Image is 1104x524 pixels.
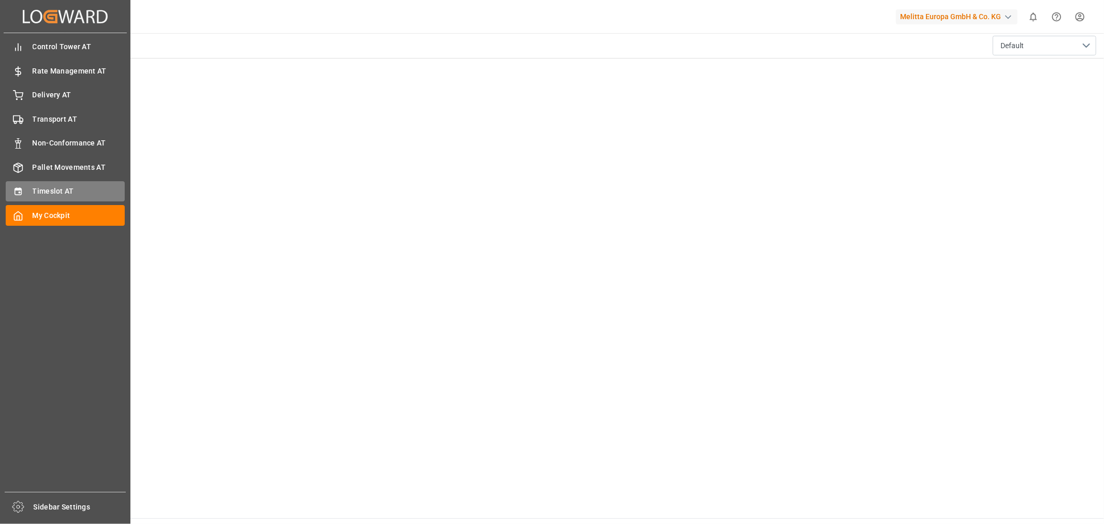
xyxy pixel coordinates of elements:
a: Delivery AT [6,85,125,105]
span: Sidebar Settings [34,502,126,513]
div: Melitta Europa GmbH & Co. KG [896,9,1018,24]
button: show 0 new notifications [1022,5,1045,28]
span: Delivery AT [33,90,125,100]
span: Transport AT [33,114,125,125]
a: Timeslot AT [6,181,125,201]
a: Pallet Movements AT [6,157,125,177]
span: My Cockpit [33,210,125,221]
span: Pallet Movements AT [33,162,125,173]
span: Default [1000,40,1024,51]
span: Timeslot AT [33,186,125,197]
a: Non-Conformance AT [6,133,125,153]
span: Control Tower AT [33,41,125,52]
button: Melitta Europa GmbH & Co. KG [896,7,1022,26]
button: Help Center [1045,5,1068,28]
a: Rate Management AT [6,61,125,81]
span: Non-Conformance AT [33,138,125,149]
a: My Cockpit [6,205,125,225]
button: open menu [993,36,1096,55]
span: Rate Management AT [33,66,125,77]
a: Transport AT [6,109,125,129]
